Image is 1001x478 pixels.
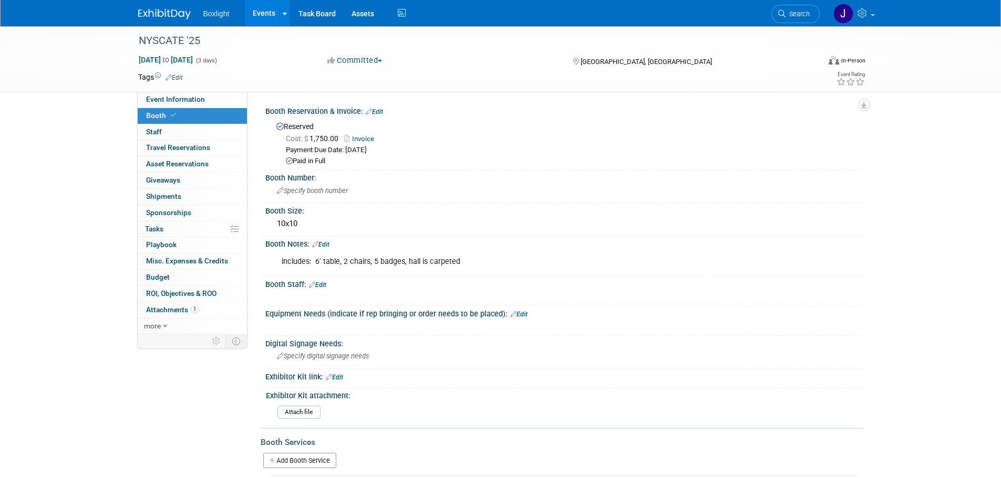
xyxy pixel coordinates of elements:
[265,170,863,183] div: Booth Number:
[145,225,163,233] span: Tasks
[265,203,863,216] div: Booth Size:
[265,369,863,383] div: Exhibitor Kit link:
[146,305,199,314] span: Attachments
[261,437,863,448] div: Booth Services
[274,251,748,272] div: includes: 6' table, 2 chairs, 5 badges, hall is carpeted
[138,253,247,269] a: Misc. Expenses & Credits
[771,5,820,23] a: Search
[366,108,383,115] a: Edit
[841,57,865,65] div: In-Person
[138,318,247,334] a: more
[286,134,343,143] span: 1,750.00
[758,55,866,70] div: Event Format
[277,352,369,360] span: Specify digital signage needs
[326,374,343,381] a: Edit
[146,257,228,265] span: Misc. Expenses & Credits
[309,281,326,289] a: Edit
[312,241,329,248] a: Edit
[195,57,217,64] span: (3 days)
[138,221,247,237] a: Tasks
[146,95,205,103] span: Event Information
[138,124,247,140] a: Staff
[138,189,247,205] a: Shipments
[146,208,191,217] span: Sponsorships
[273,119,855,166] div: Reserved
[138,9,191,19] img: ExhibitDay
[144,322,161,330] span: more
[146,192,181,200] span: Shipments
[138,205,247,221] a: Sponsorships
[286,145,855,155] div: Payment Due Date: [DATE]
[138,72,183,82] td: Tags
[138,92,247,108] a: Event Information
[263,453,336,468] a: Add Booth Service
[138,108,247,124] a: Booth
[510,311,528,318] a: Edit
[277,187,348,195] span: Specify booth number
[265,103,863,117] div: Booth Reservation & Invoice:
[829,56,839,65] img: Format-Inperson.png
[138,286,247,302] a: ROI, Objectives & ROO
[146,289,216,298] span: ROI, Objectives & ROO
[324,55,386,66] button: Committed
[266,388,859,401] div: Exhibitor Kit attachment:
[265,277,863,290] div: Booth Staff:
[138,156,247,172] a: Asset Reservations
[146,111,178,120] span: Booth
[273,216,855,232] div: 10x10
[146,273,170,281] span: Budget
[191,305,199,313] span: 1
[225,334,247,348] td: Toggle Event Tabs
[166,74,183,81] a: Edit
[265,336,863,349] div: Digital Signage Needs:
[138,302,247,318] a: Attachments1
[146,143,210,152] span: Travel Reservations
[138,237,247,253] a: Playbook
[786,10,810,18] span: Search
[146,160,209,168] span: Asset Reservations
[344,135,379,143] a: Invoice
[833,4,853,24] img: Jean Knight
[171,112,176,118] i: Booth reservation complete
[146,240,177,249] span: Playbook
[265,236,863,250] div: Booth Notes:
[837,72,865,77] div: Event Rating
[286,156,855,166] div: Paid in Full
[161,56,171,64] span: to
[581,58,712,66] span: [GEOGRAPHIC_DATA], [GEOGRAPHIC_DATA]
[286,134,309,143] span: Cost: $
[135,31,804,50] div: NYSCATE '25
[265,306,863,320] div: Equipment Needs (indicate if rep bringing or order needs to be placed):
[138,173,247,188] a: Giveaways
[138,55,193,65] span: [DATE] [DATE]
[203,9,230,18] span: Boxlight
[208,334,226,348] td: Personalize Event Tab Strip
[146,128,162,136] span: Staff
[138,270,247,285] a: Budget
[138,140,247,156] a: Travel Reservations
[146,176,180,184] span: Giveaways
